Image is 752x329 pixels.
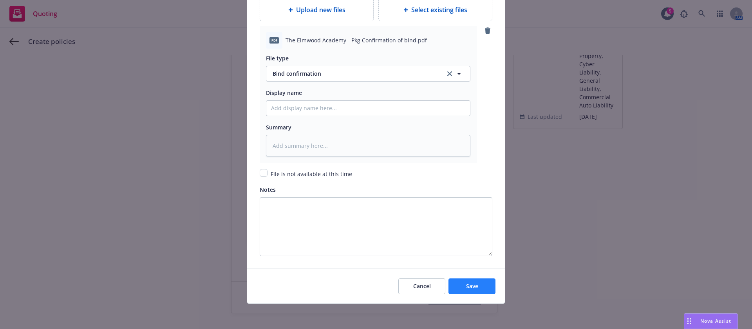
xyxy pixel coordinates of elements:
span: The Elmwood Academy - Pkg Confirmation of bind.pdf [286,36,427,44]
button: Cancel [398,278,445,294]
span: Bind confirmation [273,69,436,78]
span: Display name [266,89,302,96]
span: Summary [266,124,291,131]
span: Save [466,282,478,290]
a: remove [483,26,492,35]
button: Save [448,278,495,294]
div: Drag to move [684,314,694,329]
a: clear selection [445,69,454,78]
span: Notes [260,186,276,193]
span: File is not available at this time [271,170,352,178]
button: Nova Assist [684,313,738,329]
span: Cancel [413,282,431,290]
button: Bind confirmationclear selection [266,66,470,82]
span: File type [266,55,289,62]
input: Add display name here... [266,101,470,116]
span: Select existing files [411,5,467,15]
span: pdf [269,37,279,43]
span: Nova Assist [700,318,731,324]
span: Upload new files [296,5,345,15]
